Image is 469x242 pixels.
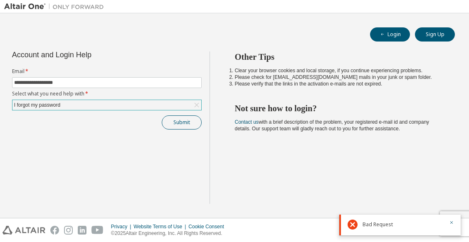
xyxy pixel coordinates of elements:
[235,81,440,87] li: Please verify that the links in the activation e-mails are not expired.
[91,226,104,235] img: youtube.svg
[235,103,440,114] h2: Not sure how to login?
[50,226,59,235] img: facebook.svg
[12,68,202,75] label: Email
[162,115,202,130] button: Submit
[363,221,393,228] span: Bad Request
[133,223,188,230] div: Website Terms of Use
[235,119,430,132] span: with a brief description of the problem, your registered e-mail id and company details. Our suppo...
[64,226,73,235] img: instagram.svg
[78,226,86,235] img: linkedin.svg
[415,27,455,42] button: Sign Up
[370,27,410,42] button: Login
[13,100,62,110] div: I forgot my password
[111,223,133,230] div: Privacy
[235,74,440,81] li: Please check for [EMAIL_ADDRESS][DOMAIN_NAME] mails in your junk or spam folder.
[4,2,108,11] img: Altair One
[12,100,201,110] div: I forgot my password
[235,119,259,125] a: Contact us
[12,51,164,58] div: Account and Login Help
[188,223,229,230] div: Cookie Consent
[111,230,229,237] p: © 2025 Altair Engineering, Inc. All Rights Reserved.
[235,51,440,62] h2: Other Tips
[235,67,440,74] li: Clear your browser cookies and local storage, if you continue experiencing problems.
[2,226,45,235] img: altair_logo.svg
[12,90,202,97] label: Select what you need help with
